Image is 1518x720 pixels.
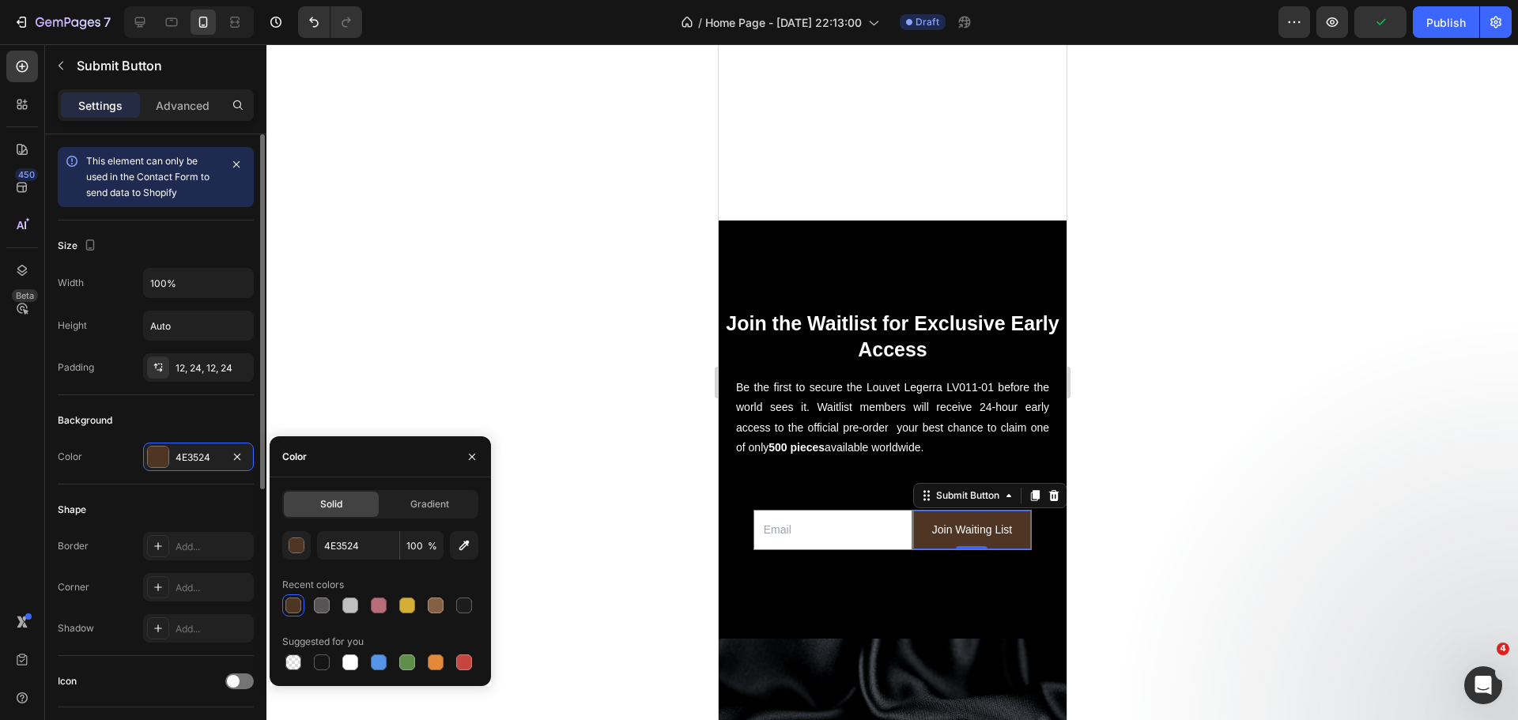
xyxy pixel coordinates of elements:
[58,319,87,333] div: Height
[58,450,82,464] div: Color
[320,497,342,511] span: Solid
[705,14,862,31] span: Home Page - [DATE] 22:13:00
[77,56,247,75] p: Submit Button
[12,289,38,302] div: Beta
[78,97,123,114] p: Settings
[1426,14,1466,31] div: Publish
[298,6,362,38] div: Undo/Redo
[6,6,118,38] button: 7
[58,276,84,290] div: Width
[176,622,250,636] div: Add...
[86,155,210,198] span: This element can only be used in the Contact Form to send data to Shopify
[698,14,702,31] span: /
[58,621,94,635] div: Shadow
[428,539,437,553] span: %
[410,497,449,511] span: Gradient
[317,531,399,560] input: Eg: FFFFFF
[58,360,94,375] div: Padding
[58,503,86,517] div: Shape
[1497,643,1509,655] span: 4
[58,236,100,257] div: Size
[156,97,210,114] p: Advanced
[282,450,307,464] div: Color
[58,580,89,594] div: Corner
[916,15,939,29] span: Draft
[176,361,250,375] div: 12, 24, 12, 24
[15,168,38,181] div: 450
[176,450,221,465] div: 4E3524
[58,413,112,428] div: Background
[719,44,1067,720] iframe: Design area
[1413,6,1479,38] button: Publish
[176,540,250,554] div: Add...
[282,578,344,592] div: Recent colors
[104,13,111,32] p: 7
[1464,666,1502,704] iframe: Intercom live chat
[58,674,77,688] div: Icon
[282,635,364,649] div: Suggested for you
[144,269,253,297] input: Auto
[58,539,89,553] div: Border
[144,311,253,340] input: Auto
[176,581,250,595] div: Add...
